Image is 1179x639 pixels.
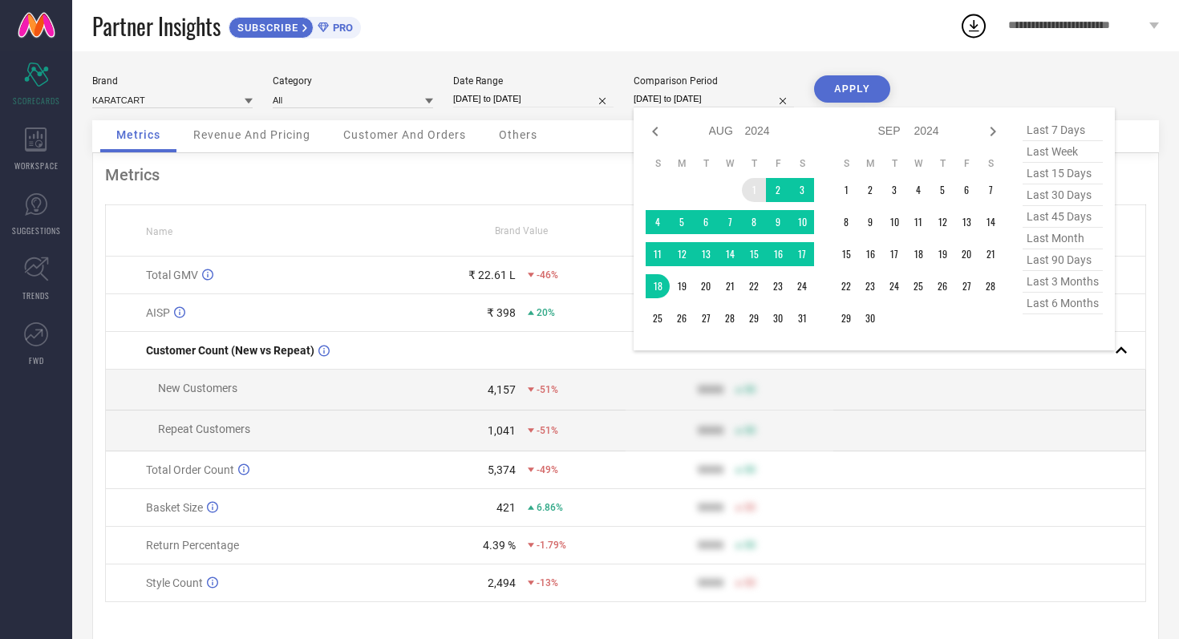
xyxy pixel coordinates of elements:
span: -13% [537,577,558,588]
button: APPLY [814,75,890,103]
td: Sat Aug 31 2024 [790,306,814,330]
td: Sun Sep 29 2024 [834,306,858,330]
span: Metrics [116,128,160,141]
td: Tue Sep 10 2024 [882,210,906,234]
span: 50 [744,384,756,395]
th: Wednesday [718,157,742,170]
td: Thu Sep 26 2024 [930,274,954,298]
span: Basket Size [146,501,203,514]
span: -1.79% [537,540,566,551]
td: Thu Sep 12 2024 [930,210,954,234]
th: Saturday [790,157,814,170]
td: Sat Sep 28 2024 [978,274,1003,298]
span: 50 [744,425,756,436]
th: Tuesday [882,157,906,170]
td: Tue Sep 03 2024 [882,178,906,202]
span: Total GMV [146,269,198,281]
td: Fri Aug 09 2024 [766,210,790,234]
div: Brand [92,75,253,87]
td: Tue Aug 27 2024 [694,306,718,330]
td: Sat Sep 14 2024 [978,210,1003,234]
td: Sun Aug 25 2024 [646,306,670,330]
td: Sat Aug 24 2024 [790,274,814,298]
th: Saturday [978,157,1003,170]
td: Fri Aug 30 2024 [766,306,790,330]
span: last 30 days [1023,184,1103,206]
div: 2,494 [488,576,516,589]
th: Friday [766,157,790,170]
span: AISP [146,306,170,319]
th: Friday [954,157,978,170]
input: Select comparison period [634,91,794,107]
div: Next month [983,122,1003,141]
td: Thu Aug 08 2024 [742,210,766,234]
th: Monday [670,157,694,170]
div: Category [273,75,433,87]
td: Wed Aug 14 2024 [718,242,742,266]
td: Sun Sep 08 2024 [834,210,858,234]
span: -51% [537,425,558,436]
th: Thursday [742,157,766,170]
th: Monday [858,157,882,170]
td: Wed Sep 04 2024 [906,178,930,202]
td: Wed Aug 21 2024 [718,274,742,298]
td: Sun Aug 18 2024 [646,274,670,298]
td: Mon Sep 23 2024 [858,274,882,298]
div: ₹ 22.61 L [468,269,516,281]
td: Tue Sep 17 2024 [882,242,906,266]
td: Thu Aug 22 2024 [742,274,766,298]
span: 50 [744,577,756,588]
span: Customer Count (New vs Repeat) [146,344,314,357]
td: Mon Sep 30 2024 [858,306,882,330]
td: Wed Sep 18 2024 [906,242,930,266]
div: 9999 [698,383,723,396]
span: last 3 months [1023,271,1103,293]
td: Thu Sep 19 2024 [930,242,954,266]
div: 9999 [698,539,723,552]
td: Wed Sep 11 2024 [906,210,930,234]
span: TRENDS [22,289,50,301]
span: last week [1023,141,1103,163]
td: Sat Sep 07 2024 [978,178,1003,202]
td: Wed Aug 07 2024 [718,210,742,234]
span: FWD [29,354,44,366]
th: Sunday [834,157,858,170]
td: Fri Sep 20 2024 [954,242,978,266]
td: Mon Aug 19 2024 [670,274,694,298]
span: SUBSCRIBE [229,22,302,34]
th: Tuesday [694,157,718,170]
span: Name [146,226,172,237]
td: Tue Aug 13 2024 [694,242,718,266]
td: Mon Sep 16 2024 [858,242,882,266]
span: Others [499,128,537,141]
td: Mon Aug 26 2024 [670,306,694,330]
td: Tue Sep 24 2024 [882,274,906,298]
div: 9999 [698,463,723,476]
div: 9999 [698,501,723,514]
span: 50 [744,464,756,475]
span: last 45 days [1023,206,1103,228]
span: Return Percentage [146,539,239,552]
td: Fri Aug 16 2024 [766,242,790,266]
th: Sunday [646,157,670,170]
td: Thu Sep 05 2024 [930,178,954,202]
div: Open download list [959,11,988,40]
td: Sun Sep 15 2024 [834,242,858,266]
td: Thu Aug 01 2024 [742,178,766,202]
td: Tue Aug 06 2024 [694,210,718,234]
span: 6.86% [537,502,563,513]
div: 9999 [698,576,723,589]
td: Sat Sep 21 2024 [978,242,1003,266]
span: last 15 days [1023,163,1103,184]
div: 9999 [698,424,723,437]
span: 20% [537,307,555,318]
td: Mon Sep 09 2024 [858,210,882,234]
span: WORKSPACE [14,160,59,172]
span: last 7 days [1023,119,1103,141]
td: Fri Sep 06 2024 [954,178,978,202]
td: Fri Sep 13 2024 [954,210,978,234]
div: Comparison Period [634,75,794,87]
td: Sat Aug 17 2024 [790,242,814,266]
div: 4,157 [488,383,516,396]
td: Sun Aug 11 2024 [646,242,670,266]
